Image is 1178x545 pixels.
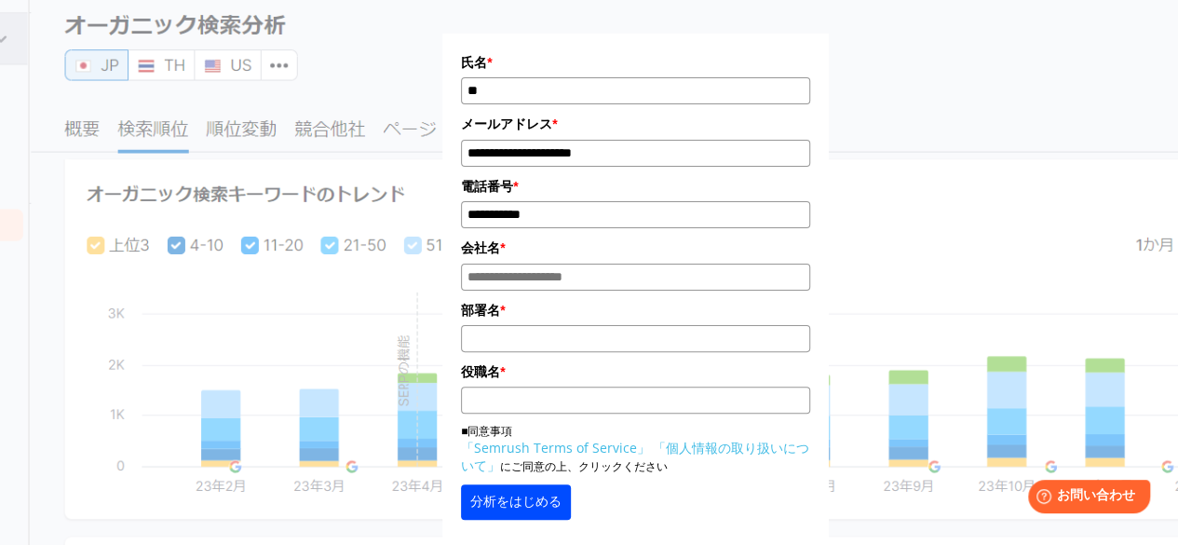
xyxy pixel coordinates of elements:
[461,439,650,456] a: 「Semrush Terms of Service」
[461,114,810,134] label: メールアドレス
[461,52,810,73] label: 氏名
[461,300,810,320] label: 部署名
[461,238,810,258] label: 会社名
[461,423,810,475] p: ■同意事項 にご同意の上、クリックください
[461,176,810,197] label: 電話番号
[461,439,809,474] a: 「個人情報の取り扱いについて」
[461,361,810,382] label: 役職名
[1012,472,1158,525] iframe: Help widget launcher
[461,484,571,520] button: 分析をはじめる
